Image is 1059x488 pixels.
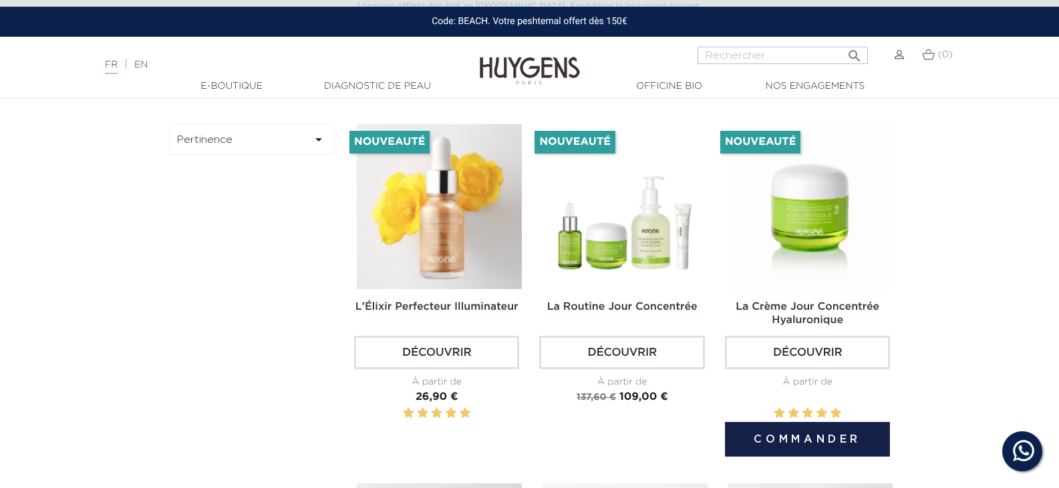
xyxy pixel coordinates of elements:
li: Nouveauté [535,131,615,154]
a: E-Boutique [165,79,299,93]
i:  [311,132,327,148]
a: Découvrir [354,336,519,369]
img: L'Élixir Perfecteur Illuminateur [357,124,522,289]
button:  [843,43,867,61]
button: Commander [725,422,890,457]
div: | [98,57,431,73]
a: La Crème Jour Concentrée Hyaluronique [736,302,879,326]
label: 3 [432,405,442,422]
li: Nouveauté [720,131,800,154]
input: Rechercher [698,47,868,64]
button: Pertinence [169,124,335,155]
label: 5 [830,405,841,422]
label: 3 [802,405,813,422]
a: Découvrir [725,336,890,369]
span: 26,90 € [416,392,458,403]
img: Routine jour Concentrée [542,124,707,289]
label: 2 [788,405,798,422]
div: À partir de [539,375,704,389]
span: 109,00 € [619,392,668,403]
span: (0) [938,50,953,59]
a: L'Élixir Perfecteur Illuminateur [355,302,518,312]
label: 2 [417,405,428,422]
a: Officine Bio [603,79,736,93]
a: Diagnostic de peau [311,79,444,93]
label: 5 [460,405,470,422]
span: 137,60 € [577,393,616,402]
a: EN [134,60,148,69]
a: FR [105,60,118,74]
li: Nouveauté [349,131,430,154]
i:  [847,44,863,60]
a: Découvrir [539,336,704,369]
label: 4 [816,405,827,422]
label: 4 [446,405,456,422]
a: La Routine Jour Concentrée [547,302,698,312]
div: À partir de [725,375,890,389]
label: 1 [774,405,784,422]
label: 1 [403,405,414,422]
a: Nos engagements [748,79,882,93]
div: À partir de [354,375,519,389]
img: Huygens [480,35,580,87]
